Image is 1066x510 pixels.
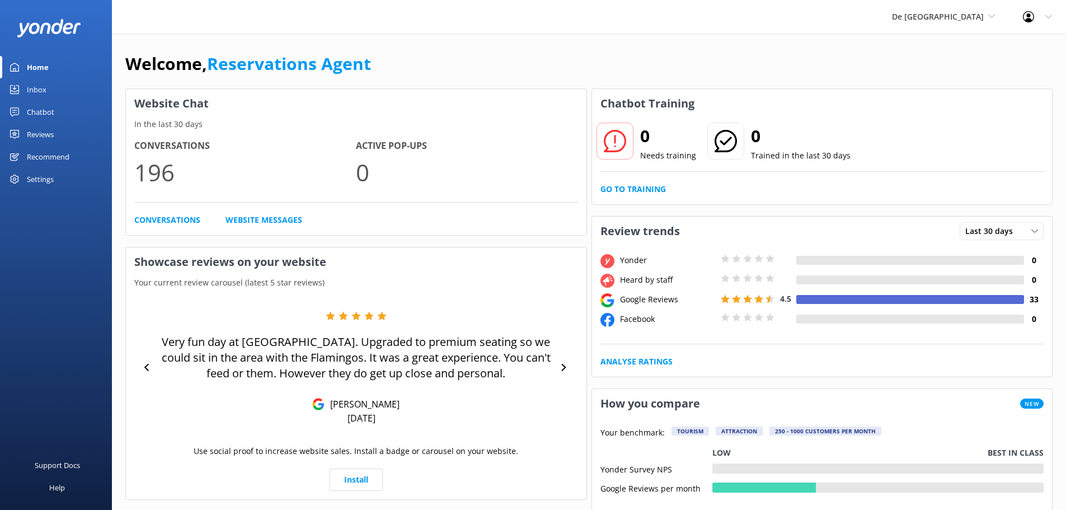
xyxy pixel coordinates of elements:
p: 0 [356,153,577,191]
a: Analyse Ratings [600,355,673,368]
p: Your current review carousel (latest 5 star reviews) [126,277,586,289]
a: Install [330,469,383,491]
span: New [1020,399,1044,409]
div: Home [27,56,49,78]
p: Needs training [640,149,696,162]
div: Support Docs [35,454,80,476]
a: Website Messages [226,214,302,226]
h2: 0 [751,123,851,149]
div: Inbox [27,78,46,101]
a: Conversations [134,214,200,226]
h2: 0 [640,123,696,149]
h4: Conversations [134,139,356,153]
h4: Active Pop-ups [356,139,577,153]
span: 4.5 [780,293,791,304]
div: Yonder [617,254,718,266]
div: Google Reviews per month [600,483,712,493]
p: Use social proof to increase website sales. Install a badge or carousel on your website. [194,445,518,457]
h4: 0 [1024,313,1044,325]
div: Heard by staff [617,274,718,286]
h3: Website Chat [126,89,586,118]
div: Reviews [27,123,54,146]
div: Google Reviews [617,293,718,306]
div: Chatbot [27,101,54,123]
div: Facebook [617,313,718,325]
h3: Review trends [592,217,688,246]
h3: How you compare [592,389,708,418]
p: [DATE] [347,412,375,424]
p: Trained in the last 30 days [751,149,851,162]
a: Go to Training [600,183,666,195]
span: De [GEOGRAPHIC_DATA] [892,11,984,22]
p: [PERSON_NAME] [325,398,400,410]
div: 250 - 1000 customers per month [769,427,881,436]
h1: Welcome, [125,50,371,77]
p: In the last 30 days [126,118,586,130]
p: Low [712,447,731,459]
p: Best in class [988,447,1044,459]
h4: 0 [1024,274,1044,286]
p: Very fun day at [GEOGRAPHIC_DATA]. Upgraded to premium seating so we could sit in the area with t... [157,334,556,381]
img: Google Reviews [312,398,325,410]
div: Attraction [716,427,763,436]
h4: 33 [1024,293,1044,306]
h3: Showcase reviews on your website [126,247,586,277]
div: Help [49,476,65,499]
span: Last 30 days [965,225,1020,237]
h4: 0 [1024,254,1044,266]
p: Your benchmark: [600,427,665,440]
img: yonder-white-logo.png [17,19,81,38]
div: Recommend [27,146,69,168]
div: Tourism [671,427,709,436]
h3: Chatbot Training [592,89,703,118]
p: 196 [134,153,356,191]
div: Settings [27,168,54,190]
div: Yonder Survey NPS [600,464,712,474]
a: Reservations Agent [207,52,371,75]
